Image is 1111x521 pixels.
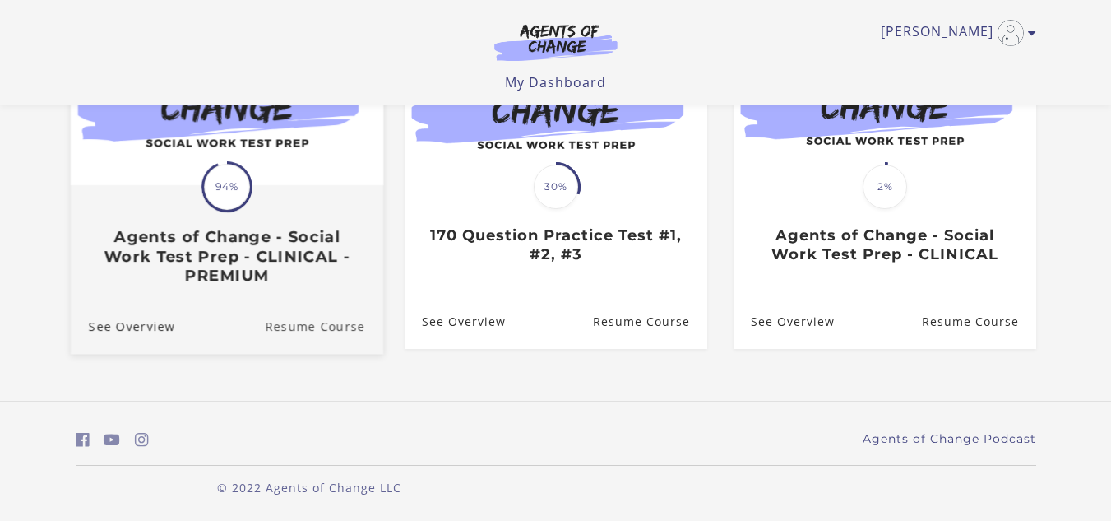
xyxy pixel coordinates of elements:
a: Agents of Change - Social Work Test Prep - CLINICAL - PREMIUM: See Overview [70,298,174,353]
span: 30% [534,165,578,209]
a: My Dashboard [505,73,606,91]
img: Agents of Change Logo [477,23,635,61]
p: © 2022 Agents of Change LLC [76,479,543,496]
a: https://www.facebook.com/groups/aswbtestprep (Open in a new window) [76,428,90,452]
a: 170 Question Practice Test #1, #2, #3: Resume Course [592,295,706,348]
a: Agents of Change - Social Work Test Prep - CLINICAL - PREMIUM: Resume Course [265,298,383,353]
a: https://www.instagram.com/agentsofchangeprep/ (Open in a new window) [135,428,149,452]
span: 2% [863,165,907,209]
i: https://www.facebook.com/groups/aswbtestprep (Open in a new window) [76,432,90,448]
i: https://www.youtube.com/c/AgentsofChangeTestPrepbyMeaganMitchell (Open in a new window) [104,432,120,448]
a: Agents of Change - Social Work Test Prep - CLINICAL: Resume Course [921,295,1035,348]
a: 170 Question Practice Test #1, #2, #3: See Overview [405,295,506,348]
span: 94% [204,164,250,210]
h3: Agents of Change - Social Work Test Prep - CLINICAL [751,226,1018,263]
a: https://www.youtube.com/c/AgentsofChangeTestPrepbyMeaganMitchell (Open in a new window) [104,428,120,452]
a: Toggle menu [881,20,1028,46]
a: Agents of Change - Social Work Test Prep - CLINICAL: See Overview [734,295,835,348]
h3: 170 Question Practice Test #1, #2, #3 [422,226,689,263]
h3: Agents of Change - Social Work Test Prep - CLINICAL - PREMIUM [88,227,364,285]
i: https://www.instagram.com/agentsofchangeprep/ (Open in a new window) [135,432,149,448]
a: Agents of Change Podcast [863,430,1036,448]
